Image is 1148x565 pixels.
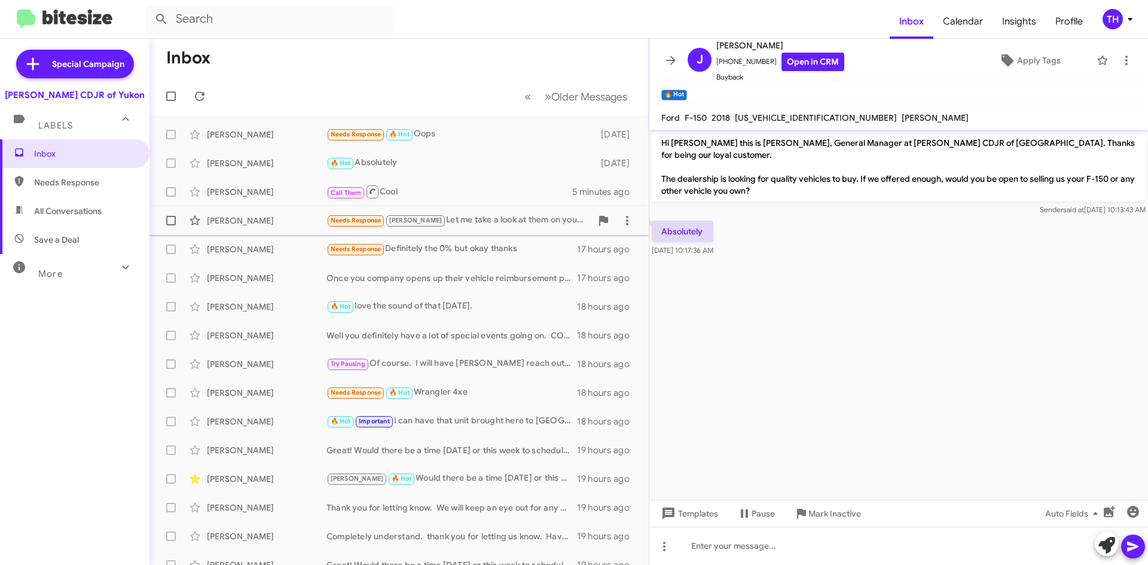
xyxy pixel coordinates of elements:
[649,503,728,524] button: Templates
[659,503,718,524] span: Templates
[538,84,634,109] button: Next
[652,221,713,242] p: Absolutely
[331,303,351,310] span: 🔥 Hot
[38,268,63,279] span: More
[331,389,381,396] span: Needs Response
[1046,4,1092,39] a: Profile
[326,530,577,542] div: Completely understand. thank you for letting us know. Have a bless day!
[326,300,577,313] div: love the sound of that [DATE].
[326,127,595,141] div: Oops
[326,414,577,428] div: I can have that unit brought here to [GEOGRAPHIC_DATA] if you like?
[207,416,326,427] div: [PERSON_NAME]
[389,216,442,224] span: [PERSON_NAME]
[207,502,326,514] div: [PERSON_NAME]
[577,502,639,514] div: 19 hours ago
[712,112,730,123] span: 2018
[331,130,381,138] span: Needs Response
[326,444,577,456] div: Great! Would there be a time [DATE] or this week to schedule a 15 inspection in order to provide ...
[326,272,577,284] div: Once you company opens up their vehicle reimbursement program, please let us know. we love to ass...
[1036,503,1112,524] button: Auto Fields
[517,84,538,109] button: Previous
[34,176,136,188] span: Needs Response
[331,475,384,482] span: [PERSON_NAME]
[1063,205,1084,214] span: said at
[38,120,73,131] span: Labels
[326,357,577,371] div: Of course. I will have [PERSON_NAME] reach out to you next week and see if there is a time that w...
[331,360,365,368] span: Try Pausing
[551,90,627,103] span: Older Messages
[595,129,639,141] div: [DATE]
[652,246,713,255] span: [DATE] 10:17:36 AM
[207,329,326,341] div: [PERSON_NAME]
[207,358,326,370] div: [PERSON_NAME]
[52,58,124,70] span: Special Campaign
[331,159,351,167] span: 🔥 Hot
[1017,50,1061,71] span: Apply Tags
[577,530,639,542] div: 19 hours ago
[728,503,784,524] button: Pause
[166,48,210,68] h1: Inbox
[207,301,326,313] div: [PERSON_NAME]
[207,272,326,284] div: [PERSON_NAME]
[577,301,639,313] div: 18 hours ago
[572,186,639,198] div: 5 minutes ago
[145,5,396,33] input: Search
[577,329,639,341] div: 18 hours ago
[207,473,326,485] div: [PERSON_NAME]
[752,503,775,524] span: Pause
[207,530,326,542] div: [PERSON_NAME]
[577,387,639,399] div: 18 hours ago
[326,502,577,514] div: Thank you for letting know. We will keep an eye out for any units with that option. Have a bless ...
[697,50,703,69] span: J
[326,242,577,256] div: Definitely the 0% but okay thanks
[207,129,326,141] div: [PERSON_NAME]
[1103,9,1123,29] div: TH
[735,112,897,123] span: [US_VEHICLE_IDENTIFICATION_NUMBER]
[716,38,844,53] span: [PERSON_NAME]
[34,234,79,246] span: Save a Deal
[784,503,871,524] button: Mark Inactive
[524,89,531,104] span: «
[16,50,134,78] a: Special Campaign
[207,186,326,198] div: [PERSON_NAME]
[577,243,639,255] div: 17 hours ago
[577,416,639,427] div: 18 hours ago
[577,473,639,485] div: 19 hours ago
[392,475,412,482] span: 🔥 Hot
[1045,503,1103,524] span: Auto Fields
[890,4,933,39] a: Inbox
[326,213,591,227] div: Let me take a look at them on your website to see if they have the features I'm looking for. Thanks!
[661,90,687,100] small: 🔥 Hot
[331,417,351,425] span: 🔥 Hot
[1092,9,1135,29] button: TH
[331,216,381,224] span: Needs Response
[207,215,326,227] div: [PERSON_NAME]
[577,272,639,284] div: 17 hours ago
[518,84,634,109] nav: Page navigation example
[968,50,1091,71] button: Apply Tags
[326,184,572,199] div: Cool
[34,148,136,160] span: Inbox
[389,130,410,138] span: 🔥 Hot
[326,156,595,170] div: Absolutely
[933,4,993,39] a: Calendar
[207,157,326,169] div: [PERSON_NAME]
[207,387,326,399] div: [PERSON_NAME]
[1040,205,1146,214] span: Sender [DATE] 10:13:43 AM
[331,245,381,253] span: Needs Response
[577,358,639,370] div: 18 hours ago
[326,472,577,485] div: Would there be a time [DATE] or this week to schedule a 15 inspection in order to provide you a w...
[661,112,680,123] span: Ford
[781,53,844,71] a: Open in CRM
[808,503,861,524] span: Mark Inactive
[359,417,390,425] span: Important
[993,4,1046,39] span: Insights
[716,53,844,71] span: [PHONE_NUMBER]
[652,132,1146,201] p: Hi [PERSON_NAME] this is [PERSON_NAME], General Manager at [PERSON_NAME] CDJR of [GEOGRAPHIC_DATA...
[389,389,410,396] span: 🔥 Hot
[5,89,145,101] div: [PERSON_NAME] CDJR of Yukon
[331,189,362,197] span: Call Them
